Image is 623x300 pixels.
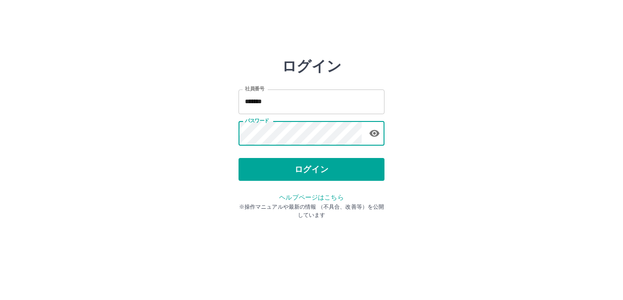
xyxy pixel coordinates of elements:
[279,194,343,201] a: ヘルプページはこちら
[245,85,264,92] label: 社員番号
[245,117,269,124] label: パスワード
[282,58,342,75] h2: ログイン
[239,158,384,181] button: ログイン
[239,203,384,219] p: ※操作マニュアルや最新の情報 （不具合、改善等）を公開しています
